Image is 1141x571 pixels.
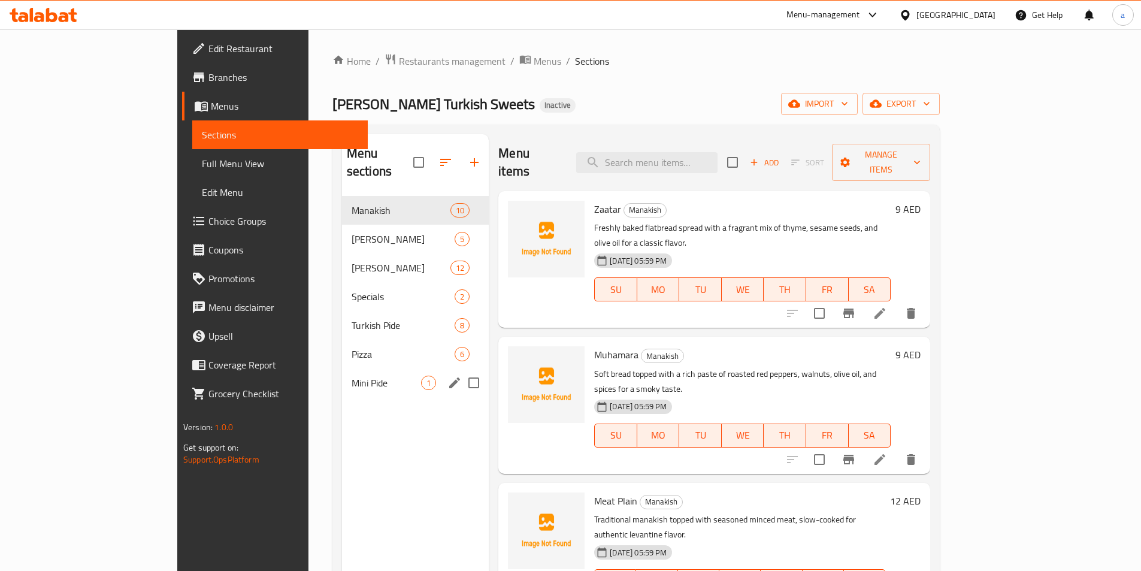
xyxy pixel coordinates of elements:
[460,148,489,177] button: Add section
[849,277,891,301] button: SA
[421,376,436,390] div: items
[183,452,259,467] a: Support.OpsPlatform
[446,374,464,392] button: edit
[182,235,368,264] a: Coupons
[182,264,368,293] a: Promotions
[208,300,358,315] span: Menu disclaimer
[566,54,570,68] li: /
[640,495,683,509] div: Manakish
[745,153,783,172] button: Add
[637,424,680,448] button: MO
[720,150,745,175] span: Select section
[768,281,801,298] span: TH
[192,149,368,178] a: Full Menu View
[342,196,489,225] div: Manakish10
[342,311,489,340] div: Turkish Pide8
[202,156,358,171] span: Full Menu View
[182,92,368,120] a: Menus
[764,277,806,301] button: TH
[202,185,358,200] span: Edit Menu
[768,427,801,444] span: TH
[745,153,783,172] span: Add item
[624,203,666,217] span: Manakish
[342,253,489,282] div: [PERSON_NAME]12
[182,351,368,379] a: Coverage Report
[897,299,925,328] button: delete
[182,379,368,408] a: Grocery Checklist
[208,214,358,228] span: Choice Groups
[679,424,722,448] button: TU
[811,281,844,298] span: FR
[897,445,925,474] button: delete
[422,377,435,389] span: 1
[722,424,764,448] button: WE
[895,346,921,363] h6: 9 AED
[642,427,675,444] span: MO
[347,144,414,180] h2: Menu sections
[455,320,469,331] span: 8
[791,96,848,111] span: import
[862,93,940,115] button: export
[182,293,368,322] a: Menu disclaimer
[352,203,450,217] span: Manakish
[385,53,506,69] a: Restaurants management
[208,41,358,56] span: Edit Restaurant
[832,144,930,181] button: Manage items
[182,63,368,92] a: Branches
[352,232,455,246] span: [PERSON_NAME]
[182,34,368,63] a: Edit Restaurant
[208,243,358,257] span: Coupons
[342,340,489,368] div: Pizza6
[182,207,368,235] a: Choice Groups
[540,98,576,113] div: Inactive
[352,318,455,333] span: Turkish Pide
[332,90,535,117] span: [PERSON_NAME] Turkish Sweets
[208,329,358,343] span: Upsell
[576,152,718,173] input: search
[849,424,891,448] button: SA
[214,419,233,435] span: 1.0.0
[352,347,455,361] span: Pizza
[605,547,671,558] span: [DATE] 05:59 PM
[748,156,780,170] span: Add
[455,234,469,245] span: 5
[431,148,460,177] span: Sort sections
[594,367,891,397] p: Soft bread topped with a rich paste of roasted red peppers, walnuts, olive oil, and spices for a ...
[806,424,849,448] button: FR
[641,349,684,363] div: Manakish
[605,255,671,267] span: [DATE] 05:59 PM
[202,128,358,142] span: Sections
[727,281,759,298] span: WE
[624,203,667,217] div: Manakish
[450,261,470,275] div: items
[450,203,470,217] div: items
[642,281,675,298] span: MO
[352,261,450,275] div: Cheese Manakish
[182,322,368,351] a: Upsell
[352,261,450,275] span: [PERSON_NAME]
[455,289,470,304] div: items
[211,99,358,113] span: Menus
[842,147,921,177] span: Manage items
[873,452,887,467] a: Edit menu item
[594,200,621,218] span: Zaatar
[1121,8,1125,22] span: a
[594,512,885,542] p: Traditional manakish topped with seasoned minced meat, slow-cooked for authentic levantine flavor.
[594,424,637,448] button: SU
[399,54,506,68] span: Restaurants management
[352,289,455,304] span: Specials
[508,493,585,569] img: Meat Plain
[594,277,637,301] button: SU
[192,178,368,207] a: Edit Menu
[575,54,609,68] span: Sections
[342,225,489,253] div: [PERSON_NAME]5
[679,277,722,301] button: TU
[834,299,863,328] button: Branch-specific-item
[451,262,469,274] span: 12
[540,100,576,110] span: Inactive
[637,277,680,301] button: MO
[640,495,682,509] span: Manakish
[376,54,380,68] li: /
